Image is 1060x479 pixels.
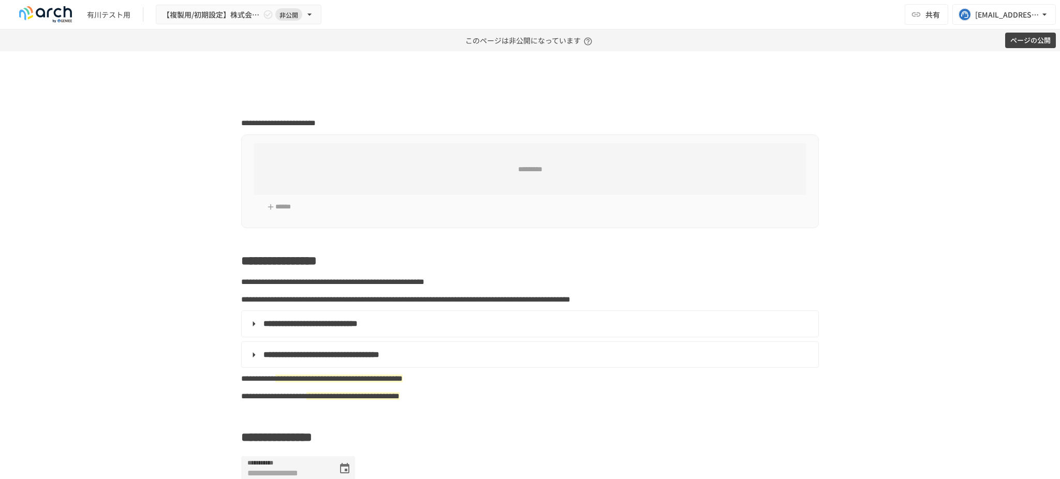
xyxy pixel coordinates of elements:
button: 共有 [905,4,948,25]
div: 有川テスト用 [87,9,130,20]
div: [EMAIL_ADDRESS][DOMAIN_NAME] [975,8,1039,21]
span: 非公開 [275,9,302,20]
p: このページは非公開になっています [465,29,595,51]
span: 【複製用/初期設定】株式会社〇〇様_初期設定サポート [163,8,261,21]
button: 【複製用/初期設定】株式会社〇〇様_初期設定サポート非公開 [156,5,321,25]
button: Choose date [334,458,355,479]
img: logo-default@2x-9cf2c760.svg [12,6,79,23]
button: ページの公開 [1005,33,1056,49]
span: 共有 [925,9,940,20]
button: [EMAIL_ADDRESS][DOMAIN_NAME] [952,4,1056,25]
